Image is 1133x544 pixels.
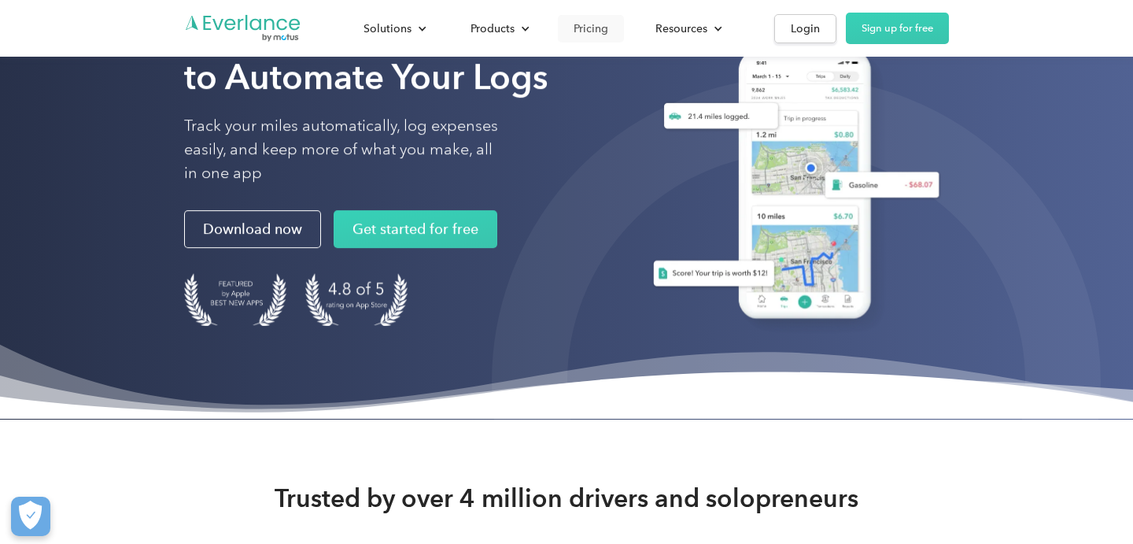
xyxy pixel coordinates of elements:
[574,19,608,39] div: Pricing
[774,14,836,43] a: Login
[11,497,50,536] button: Cookies Settings
[558,15,624,43] a: Pricing
[846,13,949,44] a: Sign up for free
[640,15,735,43] div: Resources
[334,210,497,248] a: Get started for free
[471,19,515,39] div: Products
[455,15,542,43] div: Products
[184,273,286,326] img: Badge for Featured by Apple Best New Apps
[184,114,499,185] p: Track your miles automatically, log expenses easily, and keep more of what you make, all in one app
[305,273,408,326] img: 4.9 out of 5 stars on the app store
[275,483,858,514] strong: Trusted by over 4 million drivers and solopreneurs
[184,13,302,43] a: Go to homepage
[184,12,601,98] strong: The Mileage Tracking App to Automate Your Logs
[655,19,707,39] div: Resources
[348,15,439,43] div: Solutions
[184,210,321,248] a: Download now
[791,19,820,39] div: Login
[364,19,411,39] div: Solutions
